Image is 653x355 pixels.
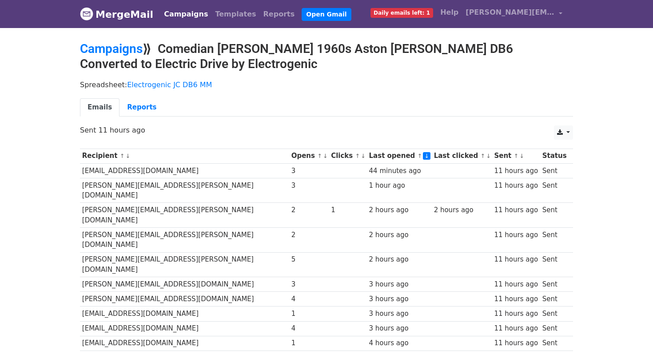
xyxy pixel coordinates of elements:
h2: ⟫ Comedian [PERSON_NAME] 1960s Aston [PERSON_NAME] DB6 Converted to Electric Drive by Electrogenic [80,41,573,71]
a: ↓ [323,153,328,159]
a: ↑ [514,153,519,159]
a: Reports [119,98,164,117]
div: 1 [291,338,327,348]
a: Daily emails left: 1 [367,4,437,21]
td: [PERSON_NAME][EMAIL_ADDRESS][PERSON_NAME][DOMAIN_NAME] [80,252,289,277]
div: 2 hours ago [434,205,490,215]
a: ↓ [125,153,130,159]
div: 2 hours ago [369,254,430,265]
a: ↓ [486,153,491,159]
a: MergeMail [80,5,153,24]
iframe: Chat Widget [609,312,653,355]
a: Campaigns [160,5,211,23]
td: [EMAIL_ADDRESS][DOMAIN_NAME] [80,336,289,351]
div: 1 hour ago [369,181,430,191]
th: Sent [492,149,540,163]
td: [EMAIL_ADDRESS][DOMAIN_NAME] [80,307,289,321]
div: 11 hours ago [494,230,538,240]
a: ↑ [120,153,125,159]
div: 4 [291,323,327,334]
th: Opens [289,149,329,163]
td: [PERSON_NAME][EMAIL_ADDRESS][DOMAIN_NAME] [80,292,289,307]
div: 11 hours ago [494,279,538,290]
th: Clicks [329,149,366,163]
div: 4 hours ago [369,338,430,348]
td: Sent [540,321,569,336]
td: [PERSON_NAME][EMAIL_ADDRESS][PERSON_NAME][DOMAIN_NAME] [80,203,289,228]
a: [PERSON_NAME][EMAIL_ADDRESS][DOMAIN_NAME] [462,4,566,24]
td: [EMAIL_ADDRESS][DOMAIN_NAME] [80,163,289,178]
th: Status [540,149,569,163]
th: Last opened [367,149,432,163]
div: 11 hours ago [494,181,538,191]
th: Recipient [80,149,289,163]
td: Sent [540,277,569,292]
td: Sent [540,336,569,351]
div: 3 hours ago [369,323,430,334]
td: Sent [540,228,569,253]
td: Sent [540,163,569,178]
div: 3 [291,279,327,290]
a: ↑ [317,153,322,159]
a: ↑ [355,153,360,159]
div: 11 hours ago [494,205,538,215]
div: 11 hours ago [494,294,538,304]
a: ↓ [519,153,524,159]
div: 11 hours ago [494,309,538,319]
div: 11 hours ago [494,323,538,334]
div: 44 minutes ago [369,166,430,176]
a: ↑ [418,153,422,159]
div: 1 [291,309,327,319]
div: 2 [291,205,327,215]
div: 2 hours ago [369,230,430,240]
div: 11 hours ago [494,166,538,176]
a: Help [437,4,462,21]
a: Open Gmail [302,8,351,21]
p: Sent 11 hours ago [80,125,573,135]
div: 2 hours ago [369,205,430,215]
a: Templates [211,5,259,23]
th: Last clicked [432,149,492,163]
td: [EMAIL_ADDRESS][DOMAIN_NAME] [80,321,289,336]
a: Electrogenic JC DB6 MM [127,81,212,89]
div: 11 hours ago [494,338,538,348]
td: Sent [540,252,569,277]
div: 2 [291,230,327,240]
p: Spreadsheet: [80,80,573,89]
img: MergeMail logo [80,7,93,20]
a: ↓ [423,152,430,160]
span: Daily emails left: 1 [370,8,433,18]
td: [PERSON_NAME][EMAIL_ADDRESS][PERSON_NAME][DOMAIN_NAME] [80,228,289,253]
a: ↑ [480,153,485,159]
td: Sent [540,203,569,228]
a: Reports [260,5,299,23]
div: 3 [291,166,327,176]
div: 3 hours ago [369,279,430,290]
td: [PERSON_NAME][EMAIL_ADDRESS][PERSON_NAME][DOMAIN_NAME] [80,178,289,203]
div: 5 [291,254,327,265]
div: 4 [291,294,327,304]
td: Sent [540,292,569,307]
td: Sent [540,307,569,321]
div: 3 [291,181,327,191]
div: 11 hours ago [494,254,538,265]
td: [PERSON_NAME][EMAIL_ADDRESS][DOMAIN_NAME] [80,277,289,292]
div: 1 [331,205,365,215]
a: Emails [80,98,119,117]
td: Sent [540,178,569,203]
a: ↓ [361,153,366,159]
div: 3 hours ago [369,309,430,319]
div: 3 hours ago [369,294,430,304]
span: [PERSON_NAME][EMAIL_ADDRESS][DOMAIN_NAME] [466,7,554,18]
a: Campaigns [80,41,143,56]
